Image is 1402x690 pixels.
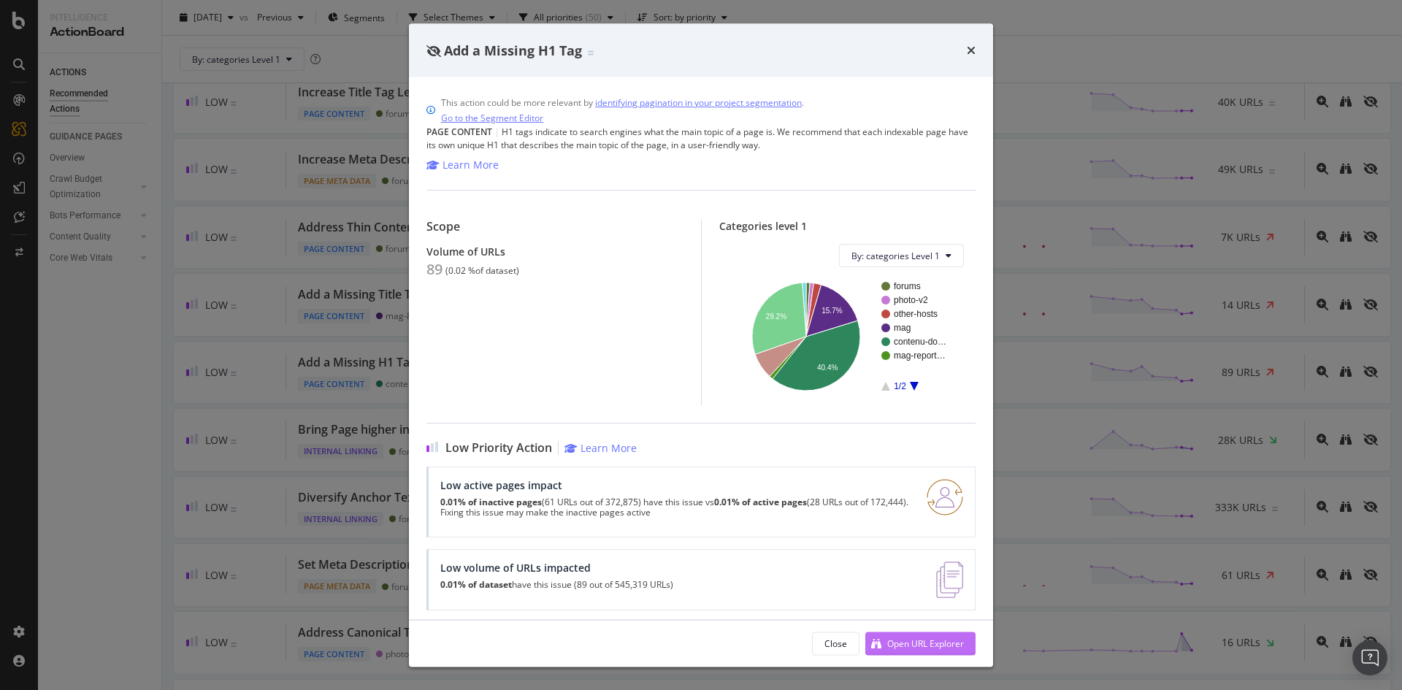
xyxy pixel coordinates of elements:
div: Volume of URLs [426,245,683,258]
img: RO06QsNG.png [927,479,963,515]
text: 15.7% [821,306,842,314]
p: have this issue (89 out of 545,319 URLs) [440,580,673,590]
p: (61 URLs out of 372,875) have this issue vs (28 URLs out of 172,444). Fixing this issue may make ... [440,497,909,518]
text: mag-report… [894,350,946,361]
div: 89 [426,261,443,278]
div: Open Intercom Messenger [1352,640,1387,675]
span: By: categories Level 1 [851,249,940,261]
text: mag [894,323,911,333]
div: Open URL Explorer [887,637,964,649]
text: forums [894,281,921,291]
svg: A chart. [731,279,959,394]
div: Scope [426,220,683,234]
a: identifying pagination in your project segmentation [595,95,802,110]
div: eye-slash [426,45,441,56]
text: other-hosts [894,309,938,319]
div: Categories level 1 [719,220,976,232]
div: ( 0.02 % of dataset ) [445,266,519,276]
text: 40.4% [817,364,838,372]
strong: 0.01% of inactive pages [440,496,542,508]
strong: 0.01% of active pages [714,496,807,508]
button: Open URL Explorer [865,632,976,655]
div: Learn More [581,441,637,455]
span: Page Content [426,126,492,138]
img: e5DMFwAAAABJRU5ErkJggg== [936,561,963,598]
a: Learn More [426,158,499,172]
text: 1/2 [894,381,906,391]
a: Go to the Segment Editor [441,110,543,126]
span: Low Priority Action [445,441,552,455]
strong: 0.01% of dataset [440,578,512,591]
text: 29.2% [765,313,786,321]
button: By: categories Level 1 [839,244,964,267]
div: Low volume of URLs impacted [440,561,673,574]
span: Add a Missing H1 Tag [444,41,582,58]
div: Close [824,637,847,649]
div: Learn More [443,158,499,172]
text: contenu-do… [894,337,946,347]
div: info banner [426,95,976,126]
div: times [967,41,976,60]
text: photo-v2 [894,295,928,305]
div: This action could be more relevant by . [441,95,804,126]
a: Learn More [564,441,637,455]
span: | [494,126,499,138]
div: Low active pages impact [440,479,909,491]
div: H1 tags indicate to search engines what the main topic of a page is. We recommend that each index... [426,126,976,152]
img: Equal [588,50,594,55]
div: modal [409,23,993,667]
button: Close [812,632,859,655]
